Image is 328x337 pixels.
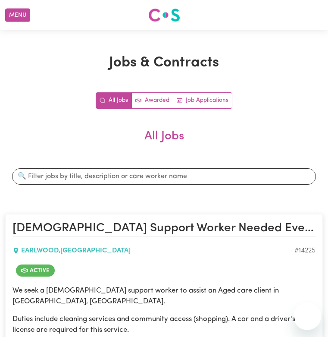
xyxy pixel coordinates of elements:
h2: Female Support Worker Needed Every Monday, Tuesday And Thursday Morning In Earlwood, NSW [12,221,316,237]
h2: All Jobs [5,129,323,158]
div: Job ID #14225 [294,246,316,256]
button: Menu [5,9,30,22]
a: Careseekers logo [148,5,180,25]
input: 🔍 Filter jobs by title, description or care worker name [12,168,316,185]
a: Job applications [173,93,232,108]
p: Duties include cleaning services and community access (shopping). A car and a driver's license ar... [12,314,316,335]
iframe: Button to launch messaging window [294,302,321,330]
a: All jobs [96,93,132,108]
a: Active jobs [132,93,173,108]
h1: Jobs & Contracts [5,54,323,72]
span: Job is active [16,265,55,277]
p: We seek a [DEMOGRAPHIC_DATA] support worker to assist an Aged care client in [GEOGRAPHIC_DATA], [... [12,285,316,307]
img: Careseekers logo [148,7,180,23]
div: EARLWOOD , [GEOGRAPHIC_DATA] [12,246,294,256]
